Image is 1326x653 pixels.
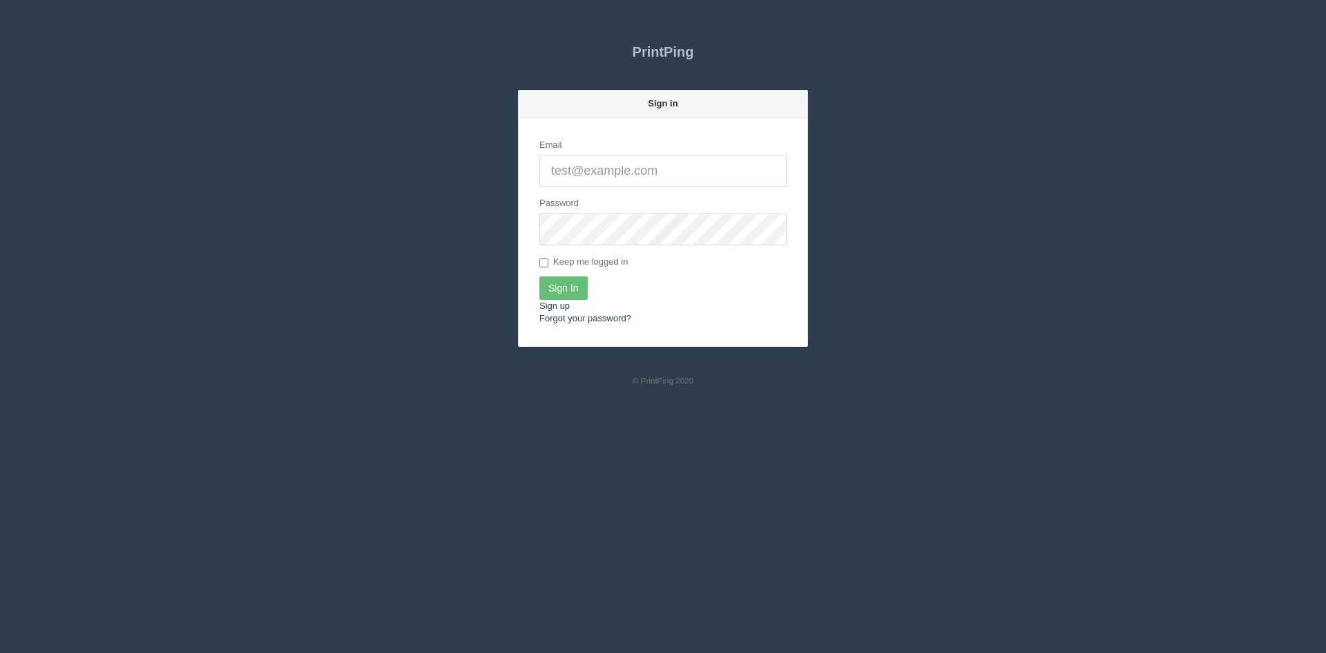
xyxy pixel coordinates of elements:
small: © PrintPing 2020 [633,376,694,385]
input: test@example.com [539,155,787,187]
a: Forgot your password? [539,313,631,323]
a: PrintPing [518,35,808,69]
a: Sign up [539,301,570,311]
label: Email [539,139,562,152]
input: Keep me logged in [539,258,548,267]
label: Password [539,197,579,210]
strong: Sign in [648,98,678,108]
label: Keep me logged in [539,256,628,269]
input: Sign In [539,276,588,300]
